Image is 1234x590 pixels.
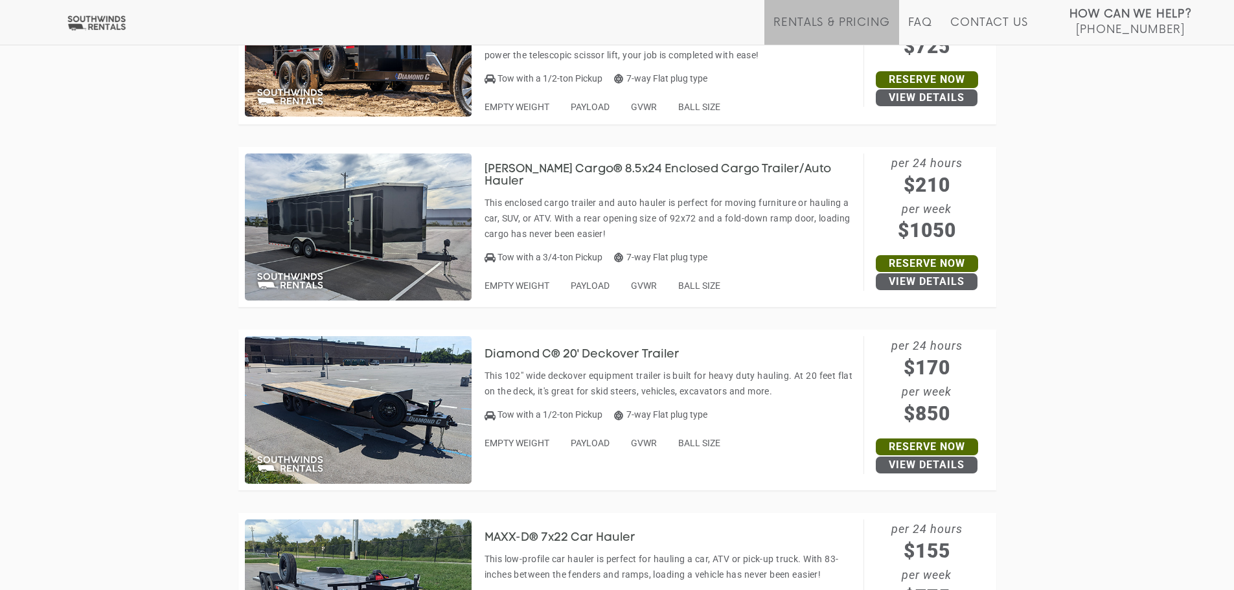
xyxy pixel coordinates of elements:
[876,255,978,272] a: Reserve Now
[1076,23,1185,36] span: [PHONE_NUMBER]
[485,102,549,112] span: EMPTY WEIGHT
[876,89,977,106] a: View Details
[864,153,990,245] span: per 24 hours per week
[678,438,720,448] span: BALL SIZE
[876,457,977,473] a: View Details
[631,438,657,448] span: GVWR
[950,16,1027,45] a: Contact Us
[864,536,990,565] span: $155
[245,153,472,301] img: SW063 - Wells Cargo 8.5x24 Enclosed Cargo Trailer/Auto Hauler
[631,102,657,112] span: GVWR
[571,280,610,291] span: PAYLOAD
[65,15,128,31] img: Southwinds Rentals Logo
[631,280,657,291] span: GVWR
[1069,6,1192,35] a: How Can We Help? [PHONE_NUMBER]
[485,280,549,291] span: EMPTY WEIGHT
[485,551,857,582] p: This low-profile car hauler is perfect for hauling a car, ATV or pick-up truck. With 83-inches be...
[876,273,977,290] a: View Details
[485,532,655,542] a: MAXX-D® 7x22 Car Hauler
[485,438,549,448] span: EMPTY WEIGHT
[908,16,933,45] a: FAQ
[876,438,978,455] a: Reserve Now
[485,348,699,361] h3: Diamond C® 20' Deckover Trailer
[678,280,720,291] span: BALL SIZE
[571,102,610,112] span: PAYLOAD
[614,73,707,84] span: 7-way Flat plug type
[571,438,610,448] span: PAYLOAD
[773,16,889,45] a: Rentals & Pricing
[864,353,990,382] span: $170
[614,409,707,420] span: 7-way Flat plug type
[485,348,699,359] a: Diamond C® 20' Deckover Trailer
[864,32,990,61] span: $725
[678,102,720,112] span: BALL SIZE
[864,399,990,428] span: $850
[1069,8,1192,21] strong: How Can We Help?
[497,252,602,262] span: Tow with a 3/4-ton Pickup
[614,252,707,262] span: 7-way Flat plug type
[497,73,602,84] span: Tow with a 1/2-ton Pickup
[876,71,978,88] a: Reserve Now
[485,195,857,242] p: This enclosed cargo trailer and auto hauler is perfect for moving furniture or hauling a car, SUV...
[864,336,990,428] span: per 24 hours per week
[245,336,472,484] img: SW064 - Diamond C 20' Deckover Trailer
[497,409,602,420] span: Tow with a 1/2-ton Pickup
[864,216,990,245] span: $1050
[485,170,857,180] a: [PERSON_NAME] Cargo® 8.5x24 Enclosed Cargo Trailer/Auto Hauler
[864,170,990,199] span: $210
[485,163,857,189] h3: [PERSON_NAME] Cargo® 8.5x24 Enclosed Cargo Trailer/Auto Hauler
[485,532,655,545] h3: MAXX-D® 7x22 Car Hauler
[485,368,857,399] p: This 102" wide deckover equipment trailer is built for heavy duty hauling. At 20 feet flat on the...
